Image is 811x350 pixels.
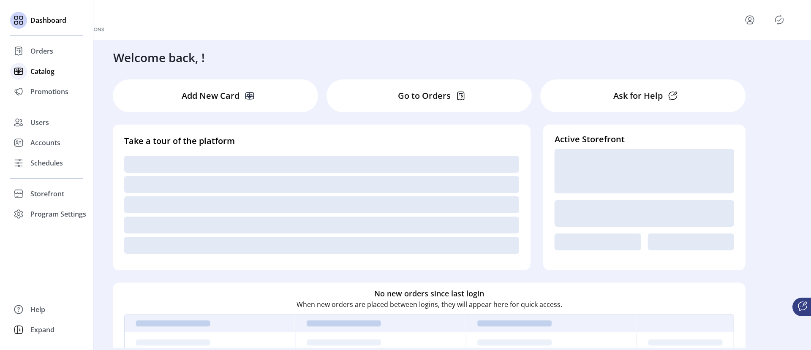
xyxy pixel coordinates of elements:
[30,158,63,168] span: Schedules
[30,87,68,97] span: Promotions
[555,133,734,146] h4: Active Storefront
[30,15,66,25] span: Dashboard
[182,90,239,102] p: Add New Card
[30,325,54,335] span: Expand
[743,13,757,27] button: menu
[113,49,205,66] h3: Welcome back, !
[124,135,519,147] h4: Take a tour of the platform
[30,304,45,315] span: Help
[30,66,54,76] span: Catalog
[374,288,484,299] h6: No new orders since last login
[30,46,53,56] span: Orders
[30,189,64,199] span: Storefront
[30,117,49,128] span: Users
[30,209,86,219] span: Program Settings
[613,90,663,102] p: Ask for Help
[297,299,562,309] p: When new orders are placed between logins, they will appear here for quick access.
[773,13,786,27] button: Publisher Panel
[30,138,60,148] span: Accounts
[398,90,451,102] p: Go to Orders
